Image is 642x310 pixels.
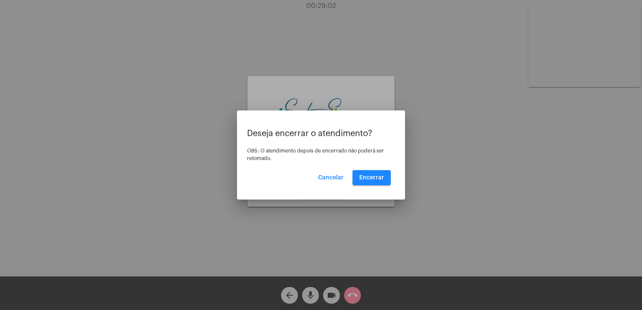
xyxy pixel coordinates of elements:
[247,129,395,138] p: Deseja encerrar o atendimento?
[247,148,384,161] span: OBS: O atendimento depois de encerrado não poderá ser retomado.
[359,175,384,181] span: Encerrar
[311,170,350,185] button: Cancelar
[318,175,344,181] span: Cancelar
[353,170,391,185] button: Encerrar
